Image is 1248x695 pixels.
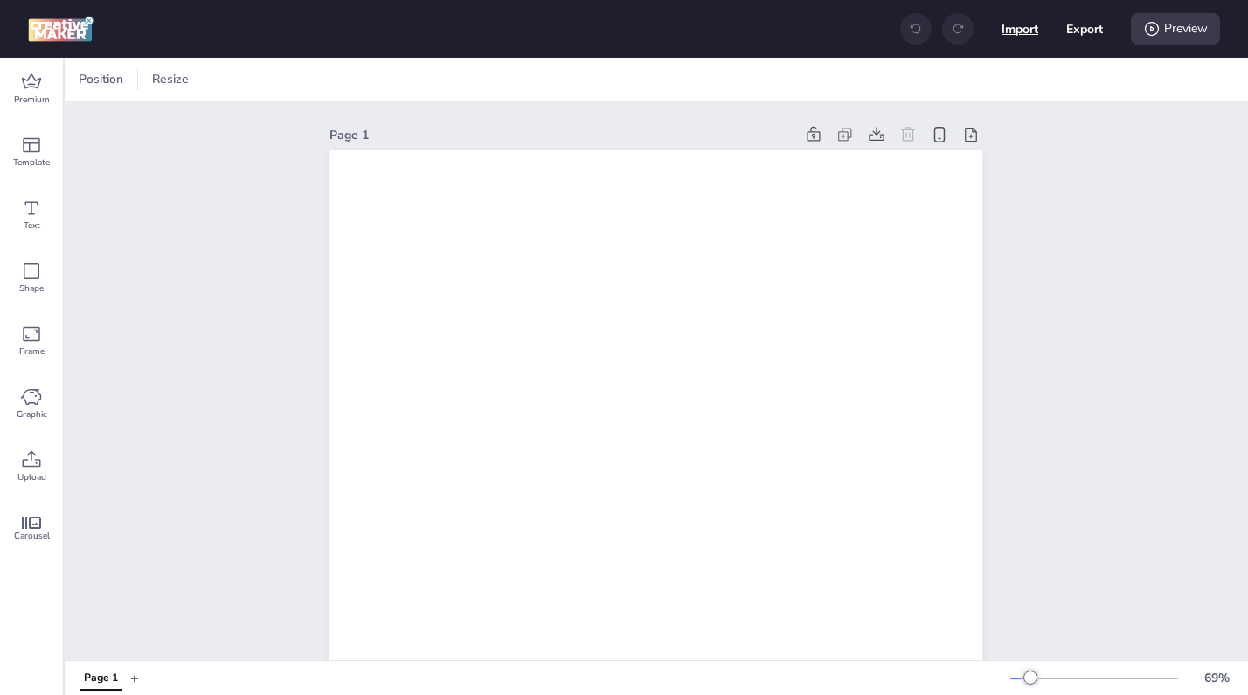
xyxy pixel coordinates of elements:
span: Template [13,156,50,170]
button: Import [1002,10,1038,47]
span: Upload [17,470,46,484]
span: Position [75,70,127,88]
button: + [130,663,139,693]
span: Graphic [17,407,47,421]
div: Page 1 [84,671,118,686]
div: 69 % [1196,669,1238,687]
div: Page 1 [329,126,794,144]
img: logo Creative Maker [28,16,94,42]
span: Premium [14,93,50,107]
span: Resize [149,70,192,88]
div: Tabs [72,663,130,693]
span: Shape [19,281,44,295]
span: Carousel [14,529,50,543]
button: Export [1066,10,1103,47]
span: Text [24,219,40,233]
div: Preview [1131,13,1220,45]
span: Frame [19,344,45,358]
